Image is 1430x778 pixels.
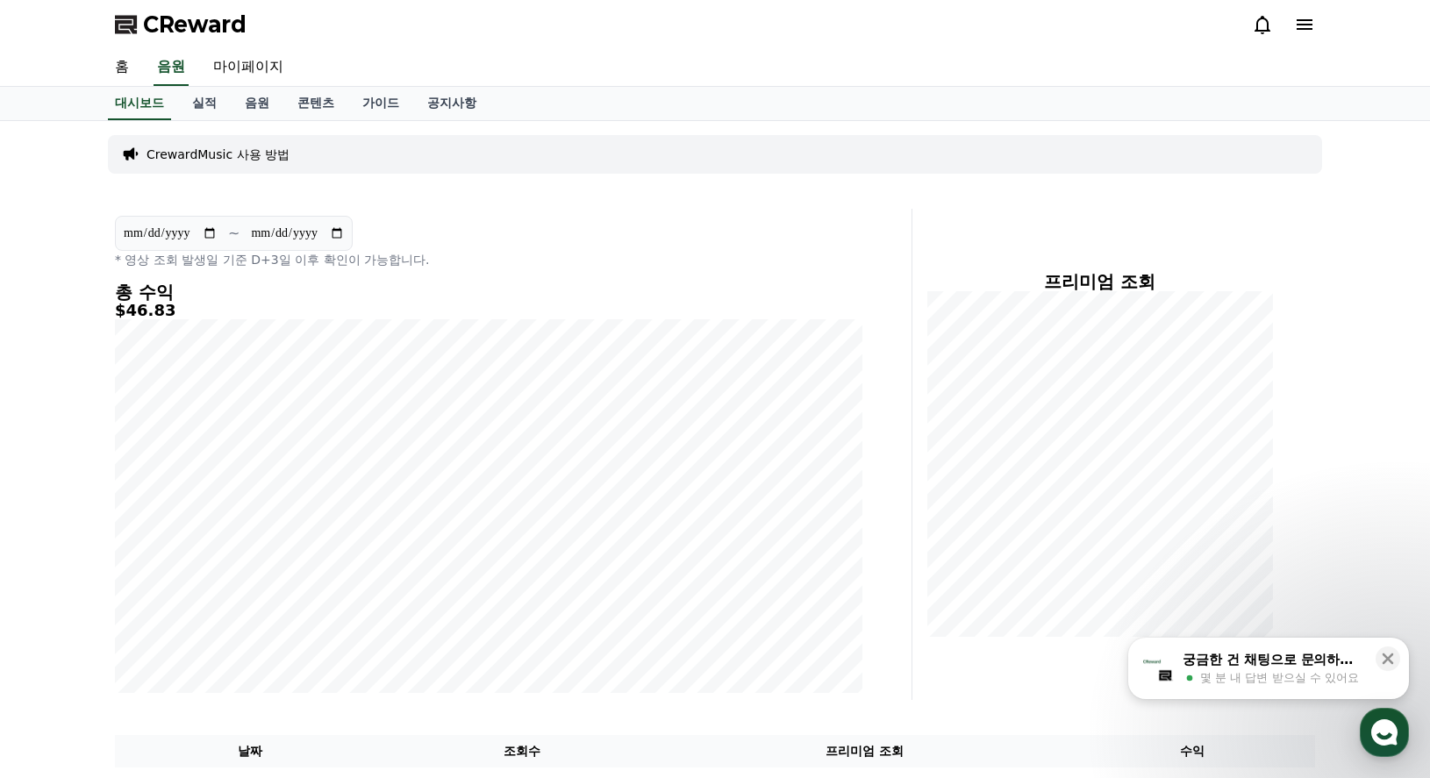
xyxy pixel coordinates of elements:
a: 대시보드 [108,87,171,120]
a: CReward [115,11,247,39]
a: 콘텐츠 [283,87,348,120]
a: 설정 [226,556,337,600]
h4: 프리미엄 조회 [926,272,1273,291]
span: 대화 [161,583,182,597]
th: 프리미엄 조회 [660,735,1070,767]
span: CReward [143,11,247,39]
a: 홈 [5,556,116,600]
h4: 총 수익 [115,282,862,302]
p: ~ [228,223,240,244]
th: 조회수 [384,735,660,767]
span: 설정 [271,582,292,596]
th: 수익 [1070,735,1315,767]
a: 대화 [116,556,226,600]
th: 날짜 [115,735,384,767]
a: 홈 [101,49,143,86]
a: CrewardMusic 사용 방법 [147,146,290,163]
a: 실적 [178,87,231,120]
a: 음원 [231,87,283,120]
a: 공지사항 [413,87,490,120]
h5: $46.83 [115,302,862,319]
a: 음원 [154,49,189,86]
a: 마이페이지 [199,49,297,86]
a: 가이드 [348,87,413,120]
span: 홈 [55,582,66,596]
p: * 영상 조회 발생일 기준 D+3일 이후 확인이 가능합니다. [115,251,862,268]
